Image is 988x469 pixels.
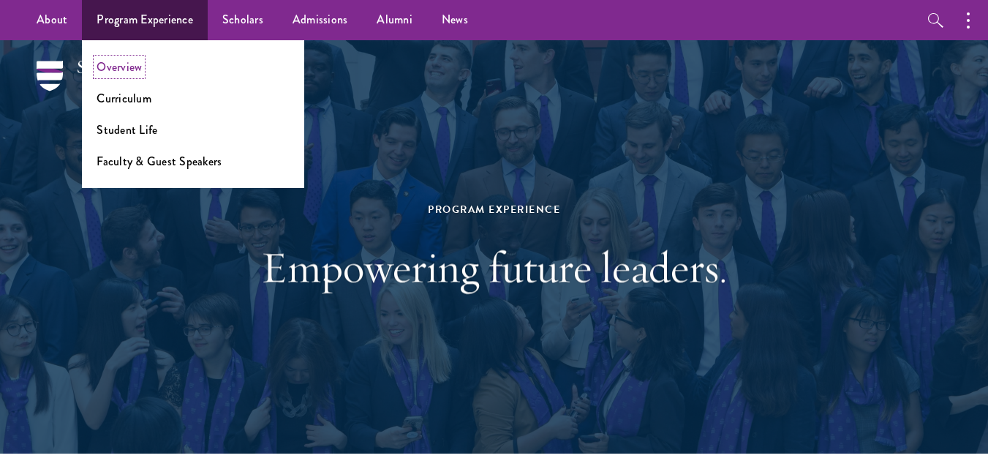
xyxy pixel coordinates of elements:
[37,61,190,112] img: Schwarzman Scholars
[97,90,151,107] a: Curriculum
[97,59,142,75] a: Overview
[97,153,222,170] a: Faculty & Guest Speakers
[97,121,157,138] a: Student Life
[242,200,747,219] div: Program Experience
[242,241,747,293] h1: Empowering future leaders.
